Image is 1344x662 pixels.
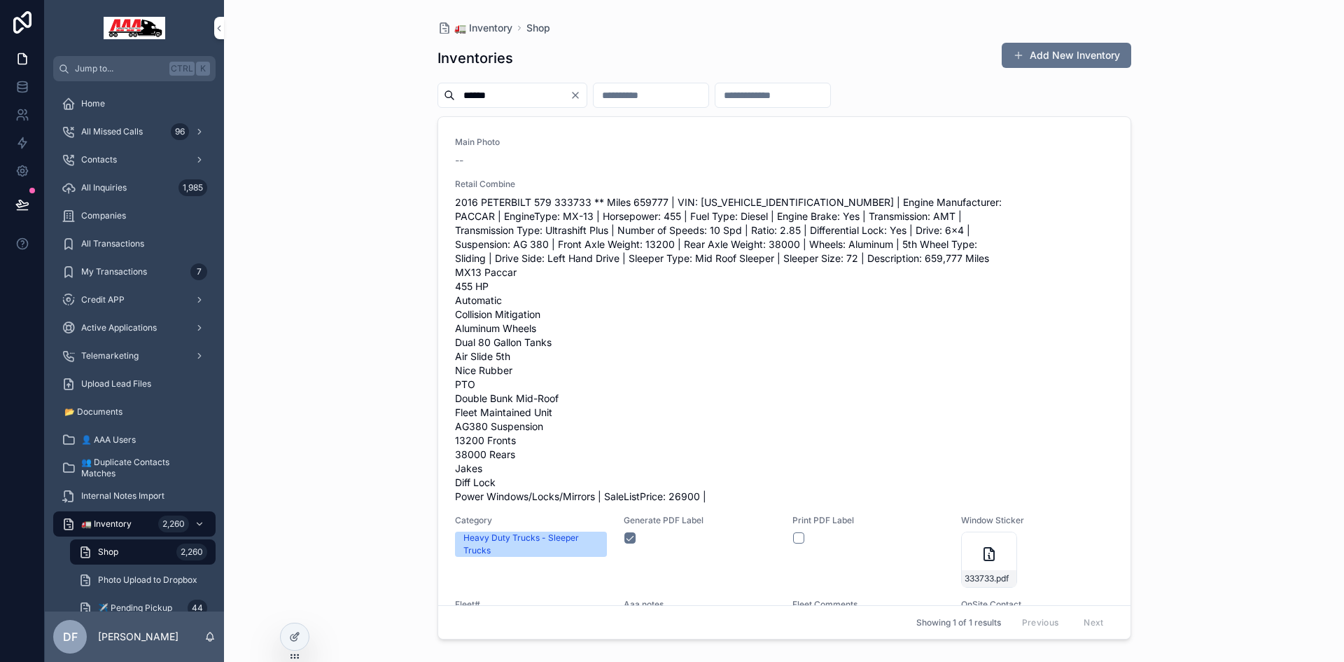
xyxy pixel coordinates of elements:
div: 7 [190,263,207,280]
span: Showing 1 of 1 results [916,617,1001,628]
span: -- [455,153,463,167]
span: ✈️ Pending Pickup [98,602,172,614]
button: Add New Inventory [1002,43,1131,68]
a: Contacts [53,147,216,172]
span: Window Sticker [961,515,1113,526]
span: Shop [98,546,118,558]
a: Internal Notes Import [53,483,216,509]
span: 2016 PETERBILT 579 333733 ** Miles 659777 | VIN: [US_VEHICLE_IDENTIFICATION_NUMBER] | Engine Manu... [455,195,1114,504]
span: Photo Upload to Dropbox [98,574,197,586]
span: 🚛 Inventory [81,518,132,530]
div: 1,985 [178,179,207,196]
a: Home [53,91,216,116]
span: All Inquiries [81,182,127,193]
div: scrollable content [45,81,224,612]
span: .pdf [994,573,1009,584]
span: All Transactions [81,238,144,249]
span: Internal Notes Import [81,490,164,502]
a: Active Applications [53,315,216,340]
a: Shop [526,21,550,35]
div: 96 [171,123,189,140]
a: 🚛 Inventory [437,21,512,35]
a: All Missed Calls96 [53,119,216,144]
span: Print PDF Label [792,515,944,526]
span: 333733 [965,573,994,584]
span: 🚛 Inventory [454,21,512,35]
span: Retail Combine [455,179,1114,190]
a: Shop2,260 [70,539,216,565]
p: [PERSON_NAME] [98,630,178,644]
span: 📂 Documents [64,406,122,418]
span: 👥 Duplicate Contacts Matches [81,457,202,479]
span: Fleet Comments [792,599,944,610]
span: DF [63,628,78,645]
span: OnSite Contact [961,599,1113,610]
span: Fleet# [455,599,607,610]
a: Photo Upload to Dropbox [70,567,216,593]
span: My Transactions [81,266,147,277]
a: 👥 Duplicate Contacts Matches [53,455,216,481]
a: Credit APP [53,287,216,312]
div: 2,260 [176,544,207,560]
span: 👤 AAA Users [81,434,136,446]
span: Active Applications [81,322,157,333]
a: ✈️ Pending Pickup44 [70,595,216,621]
div: 44 [188,600,207,616]
span: Companies [81,210,126,221]
span: Credit APP [81,294,125,305]
span: Category [455,515,607,526]
span: All Missed Calls [81,126,143,137]
span: Aaa notes [624,599,776,610]
button: Jump to...CtrlK [53,56,216,81]
div: Heavy Duty Trucks - Sleeper Trucks [463,532,598,557]
span: Upload Lead Files [81,378,151,389]
a: 📂 Documents [53,399,216,425]
span: Telemarketing [81,350,139,361]
a: All Transactions [53,231,216,256]
img: App logo [104,17,165,39]
span: K [197,63,209,74]
div: 2,260 [158,516,189,532]
span: Home [81,98,105,109]
a: All Inquiries1,985 [53,175,216,200]
button: Clear [570,90,587,101]
span: Ctrl [169,62,195,76]
span: Jump to... [75,63,164,74]
a: Upload Lead Files [53,371,216,396]
a: My Transactions7 [53,259,216,284]
a: Companies [53,203,216,228]
span: Main Photo [455,137,607,148]
a: 👤 AAA Users [53,427,216,453]
h1: Inventories [437,48,513,68]
span: Contacts [81,154,117,165]
a: Telemarketing [53,343,216,368]
span: Generate PDF Label [624,515,776,526]
a: 🚛 Inventory2,260 [53,511,216,537]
